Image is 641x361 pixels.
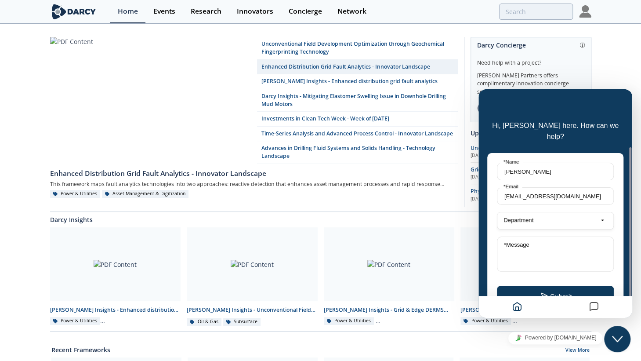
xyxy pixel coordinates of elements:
[579,5,591,18] img: Profile
[118,8,138,15] div: Home
[477,53,585,67] div: Need help with a project?
[337,8,366,15] div: Network
[477,37,585,53] div: Darcy Concierge
[257,127,458,141] a: Time-Series Analysis and Advanced Process Control - Innovator Landscape
[324,306,455,314] div: [PERSON_NAME] Insights - Grid & Edge DERMS Integration
[50,190,101,198] div: Power & Utilities
[102,190,189,198] div: Asset Management & Digitization
[50,4,98,19] img: logo-wide.svg
[257,60,458,74] a: Enhanced Distribution Grid Fault Analytics - Innovator Landscape
[471,152,556,159] div: [DATE]
[471,196,591,203] div: [DATE]
[153,8,175,15] div: Events
[289,8,322,15] div: Concierge
[50,168,458,179] div: Enhanced Distribution Grid Fault Analytics - Innovator Landscape
[191,8,221,15] div: Research
[477,67,585,96] div: [PERSON_NAME] Partners offers complimentary innovation concierge services for all members.
[460,317,511,325] div: Power & Utilities
[457,227,594,326] a: PDF Content [PERSON_NAME] Insights - Grid & Edge DERMS Consolidated Deck Power & Utilities
[237,8,273,15] div: Innovators
[604,326,632,352] iframe: chat widget
[471,174,591,181] div: [DATE]
[187,306,318,314] div: [PERSON_NAME] Insights - Unconventional Field Development Optimization through Geochemical Finger...
[47,227,184,326] a: PDF Content [PERSON_NAME] Insights - Enhanced distribution grid fault analytics Power & Utilities
[257,112,458,126] a: Investments in Clean Tech Week - Week of [DATE]
[477,101,523,116] div: Get Started
[471,166,591,181] a: Grid & Edge DERMS: Bringing DERs into the Control Room [DATE]
[321,227,458,326] a: PDF Content [PERSON_NAME] Insights - Grid & Edge DERMS Integration Power & Utilities
[223,318,261,326] div: Subsurface
[187,318,221,326] div: Oil & Gas
[50,164,458,179] a: Enhanced Distribution Grid Fault Analytics - Innovator Landscape
[471,144,541,176] span: Unconventional Field Development Optimization through Geochemical Fingerprinting Technology
[460,306,591,314] div: [PERSON_NAME] Insights - Grid & Edge DERMS Consolidated Deck
[50,317,101,325] div: Power & Utilities
[471,187,591,202] a: Physics Informed Neural Networks (PINNs) to Accelerate Subsurface Scenario Analysis [DATE]
[471,187,590,203] span: Physics Informed Neural Networks (PINNs) to Accelerate Subsurface Scenario Analysis
[478,89,632,318] iframe: chat widget
[51,345,110,354] a: Recent Frameworks
[471,166,585,181] span: Grid & Edge DERMS: Bringing DERs into the Control Room
[261,40,453,56] div: Unconventional Field Development Optimization through Geochemical Fingerprinting Technology
[565,347,590,355] a: View More
[257,74,458,89] a: [PERSON_NAME] Insights - Enhanced distribution grid fault analytics
[50,215,93,224] a: Darcy Insights
[257,89,458,112] a: Darcy Insights - Mitigating Elastomer Swelling Issue in Downhole Drilling Mud Motors
[471,128,522,138] a: Upcoming Events
[50,306,181,314] div: [PERSON_NAME] Insights - Enhanced distribution grid fault analytics
[499,4,573,20] input: Advanced Search
[478,328,632,348] iframe: chat widget
[184,227,321,326] a: PDF Content [PERSON_NAME] Insights - Unconventional Field Development Optimization through Geoche...
[324,317,374,325] div: Power & Utilities
[580,43,585,47] img: information.svg
[471,144,556,159] a: Unconventional Field Development Optimization through Geochemical Fingerprinting Technology [DATE]
[50,179,458,190] div: This framework maps fault analytics technologies into two approaches: reactive detection that enh...
[257,141,458,164] a: Advances in Drilling Fluid Systems and Solids Handling - Technology Landscape
[257,37,458,60] a: Unconventional Field Development Optimization through Geochemical Fingerprinting Technology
